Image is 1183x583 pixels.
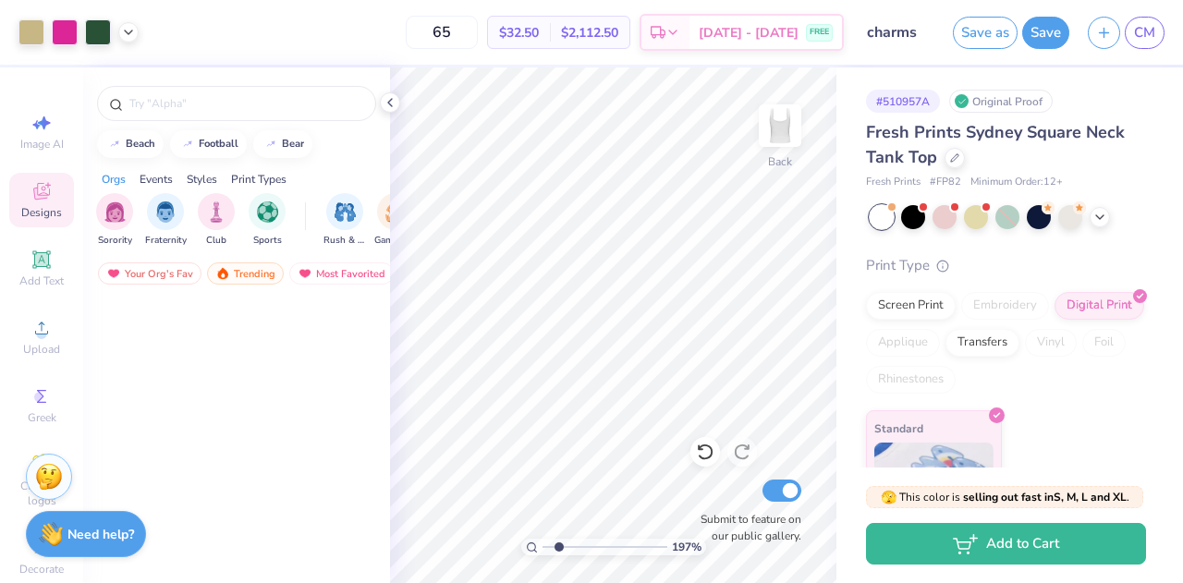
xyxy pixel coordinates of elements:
[257,201,278,223] img: Sports Image
[96,193,133,248] div: filter for Sorority
[690,511,801,544] label: Submit to feature on our public gallery.
[28,410,56,425] span: Greek
[374,234,417,248] span: Game Day
[145,193,187,248] button: filter button
[866,175,921,190] span: Fresh Prints
[866,366,956,394] div: Rhinestones
[145,193,187,248] div: filter for Fraternity
[1022,17,1069,49] button: Save
[949,90,1053,113] div: Original Proof
[406,16,478,49] input: – –
[253,130,312,158] button: bear
[249,193,286,248] div: filter for Sports
[19,562,64,577] span: Decorate
[20,137,64,152] span: Image AI
[98,234,132,248] span: Sorority
[374,193,417,248] div: filter for Game Day
[128,94,364,113] input: Try "Alpha"
[1025,329,1077,357] div: Vinyl
[970,175,1063,190] span: Minimum Order: 12 +
[385,201,407,223] img: Game Day Image
[866,523,1146,565] button: Add to Cart
[323,193,366,248] button: filter button
[249,193,286,248] button: filter button
[198,193,235,248] div: filter for Club
[874,419,923,438] span: Standard
[881,489,1129,505] span: This color is .
[198,193,235,248] button: filter button
[102,171,126,188] div: Orgs
[67,526,134,543] strong: Need help?
[762,107,799,144] img: Back
[561,23,618,43] span: $2,112.50
[672,539,701,555] span: 197 %
[215,267,230,280] img: trending.gif
[874,443,994,535] img: Standard
[206,234,226,248] span: Club
[180,139,195,150] img: trend_line.gif
[96,193,133,248] button: filter button
[263,139,278,150] img: trend_line.gif
[206,201,226,223] img: Club Image
[298,267,312,280] img: most_fav.gif
[104,201,126,223] img: Sorority Image
[1134,22,1155,43] span: CM
[953,17,1018,49] button: Save as
[945,329,1019,357] div: Transfers
[207,262,284,285] div: Trending
[106,267,121,280] img: most_fav.gif
[107,139,122,150] img: trend_line.gif
[21,205,62,220] span: Designs
[768,153,792,170] div: Back
[282,139,304,149] div: bear
[19,273,64,288] span: Add Text
[335,201,356,223] img: Rush & Bid Image
[961,292,1049,320] div: Embroidery
[1055,292,1144,320] div: Digital Print
[866,255,1146,276] div: Print Type
[881,489,896,506] span: 🫣
[155,201,176,223] img: Fraternity Image
[140,171,173,188] div: Events
[98,262,201,285] div: Your Org's Fav
[323,193,366,248] div: filter for Rush & Bid
[499,23,539,43] span: $32.50
[699,23,799,43] span: [DATE] - [DATE]
[231,171,287,188] div: Print Types
[810,26,829,39] span: FREE
[866,90,940,113] div: # 510957A
[866,292,956,320] div: Screen Print
[323,234,366,248] span: Rush & Bid
[187,171,217,188] div: Styles
[866,121,1125,168] span: Fresh Prints Sydney Square Neck Tank Top
[853,14,944,51] input: Untitled Design
[930,175,961,190] span: # FP82
[199,139,238,149] div: football
[374,193,417,248] button: filter button
[866,329,940,357] div: Applique
[126,139,155,149] div: beach
[170,130,247,158] button: football
[253,234,282,248] span: Sports
[963,490,1127,504] strong: selling out fast in S, M, L and XL
[1125,17,1165,49] a: CM
[145,234,187,248] span: Fraternity
[1082,329,1126,357] div: Foil
[97,130,164,158] button: beach
[289,262,394,285] div: Most Favorited
[9,479,74,508] span: Clipart & logos
[23,342,60,357] span: Upload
